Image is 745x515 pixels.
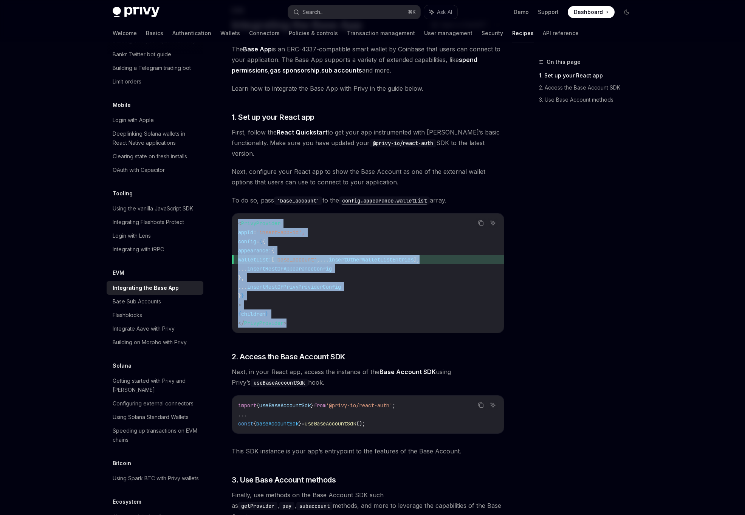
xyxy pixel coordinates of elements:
[113,245,164,254] div: Integrating with tRPC
[113,24,137,42] a: Welcome
[113,297,161,306] div: Base Sub Accounts
[238,256,271,263] span: walletList:
[256,229,302,236] span: 'insert-app-id'
[262,238,265,245] span: {
[107,336,203,349] a: Building on Morpho with Privy
[392,402,395,409] span: ;
[113,459,131,468] h5: Bitcoin
[289,24,338,42] a: Policies & controls
[232,127,504,159] span: First, follow the to get your app instrumented with [PERSON_NAME]’s basic functionality. Make sur...
[238,311,241,317] span: {
[253,420,256,427] span: {
[113,116,154,125] div: Login with Apple
[574,8,603,16] span: Dashboard
[283,320,287,326] span: >
[113,413,189,422] div: Using Solana Standard Wallets
[299,420,302,427] span: }
[356,420,365,427] span: ();
[288,5,420,19] button: Search...⌘K
[113,231,151,240] div: Login with Lens
[238,320,244,326] span: </
[274,256,317,263] span: 'base_account'
[238,229,253,236] span: appId
[476,218,486,228] button: Copy the contents from the code block
[271,256,274,263] span: [
[238,238,256,245] span: config
[241,311,265,317] span: children
[277,128,327,136] a: React Quickstart
[232,367,504,388] span: Next, in your React app, access the instance of the using Privy’s hook.
[113,283,179,292] div: Integrating the Base App
[274,196,322,205] code: 'base_account'
[113,152,187,161] div: Clearing state on fresh installs
[113,426,199,444] div: Speeding up transactions on EVM chains
[238,283,247,290] span: ...
[302,420,305,427] span: =
[256,238,259,245] span: =
[320,256,329,263] span: ...
[488,400,498,410] button: Ask AI
[482,24,503,42] a: Security
[232,446,504,456] span: This SDK instance is your app’s entrypoint to the features of the Base Account.
[113,189,133,198] h5: Tooling
[107,75,203,88] a: Limit orders
[253,229,256,236] span: =
[424,24,472,42] a: User management
[107,127,203,150] a: Deeplinking Solana wallets in React Native applications
[113,129,199,147] div: Deeplinking Solana wallets in React Native applications
[488,218,498,228] button: Ask AI
[113,218,184,227] div: Integrating Flashbots Protect
[232,475,336,485] span: 3. Use Base Account methods
[256,420,299,427] span: baseAccountSdk
[437,8,452,16] span: Ask AI
[379,368,436,376] a: Base Account SDK
[296,502,333,510] code: subaccount
[113,324,175,333] div: Integrate Aave with Privy
[241,292,244,299] span: }
[107,472,203,485] a: Using Spark BTC with Privy wallets
[238,302,241,308] span: >
[107,61,203,75] a: Building a Telegram trading bot
[107,202,203,215] a: Using the vanilla JavaScript SDK
[321,67,362,74] a: sub accounts
[107,322,203,336] a: Integrate Aave with Privy
[232,112,314,122] span: 1. Set up your React app
[238,220,241,227] span: <
[107,215,203,229] a: Integrating Flashbots Protect
[113,311,142,320] div: Flashblocks
[244,320,283,326] span: PrivyProvider
[113,338,187,347] div: Building on Morpho with Privy
[113,7,160,17] img: dark logo
[370,139,436,147] code: @privy-io/react-auth
[408,9,416,15] span: ⌘ K
[113,474,199,483] div: Using Spark BTC with Privy wallets
[107,113,203,127] a: Login with Apple
[243,45,272,53] strong: Base App
[339,196,430,204] a: config.appearance.walletList
[113,497,141,506] h5: Ecosystem
[249,24,280,42] a: Connectors
[107,397,203,410] a: Configuring external connectors
[238,265,247,272] span: ...
[113,268,124,277] h5: EVM
[107,281,203,295] a: Integrating the Base App
[512,24,534,42] a: Recipes
[107,308,203,322] a: Flashblocks
[107,48,203,61] a: Bankr Twitter bot guide
[251,379,308,387] code: useBaseAccountSdk
[107,374,203,397] a: Getting started with Privy and [PERSON_NAME]
[270,67,319,74] a: gas sponsorship
[238,502,277,510] code: getProvider
[247,283,341,290] span: insertRestOfPrivyProviderConfig
[265,311,268,317] span: }
[146,24,163,42] a: Basics
[107,295,203,308] a: Base Sub Accounts
[538,8,559,16] a: Support
[314,402,326,409] span: from
[113,77,141,86] div: Limit orders
[256,402,259,409] span: {
[232,195,504,206] span: To do so, pass to the array.
[241,220,280,227] span: PrivyProvider
[113,101,131,110] h5: Mobile
[539,70,639,82] a: 1. Set up your React app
